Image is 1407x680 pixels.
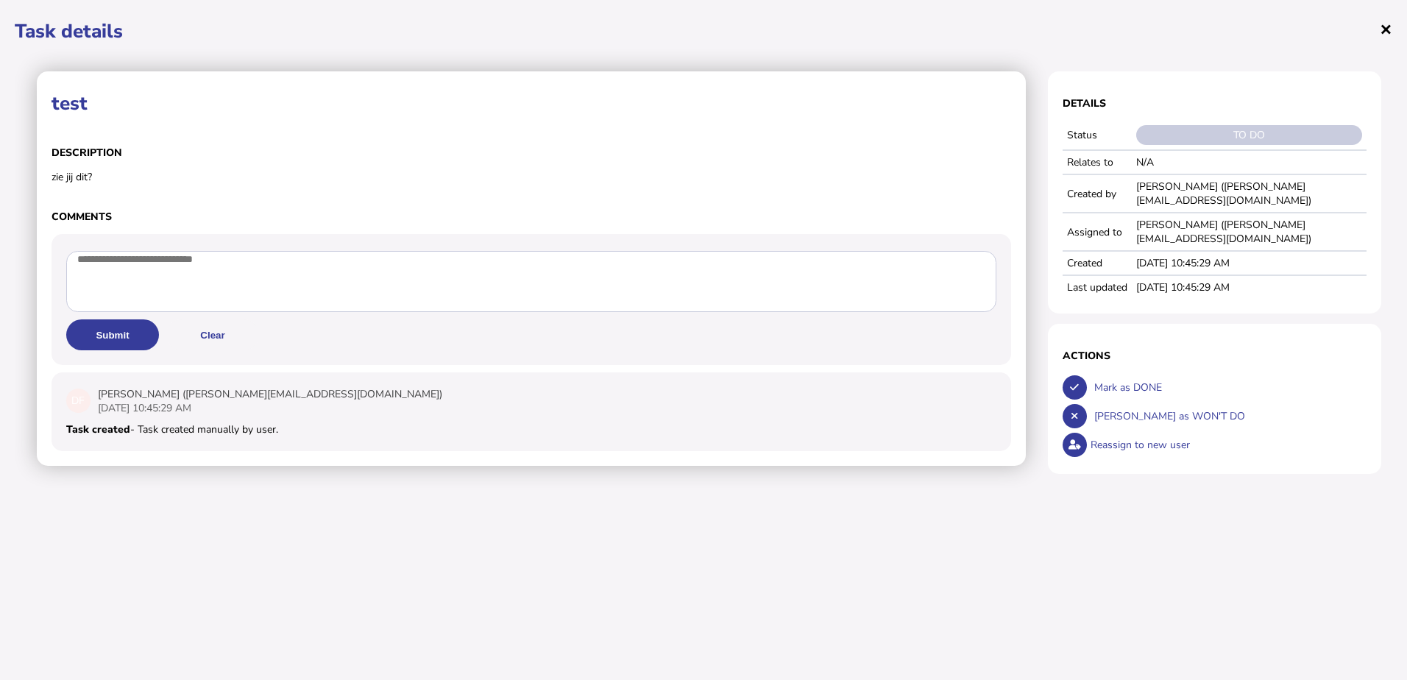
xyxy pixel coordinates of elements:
div: DF [66,389,91,413]
span: × [1380,15,1392,43]
button: Submit [66,319,159,350]
h1: Actions [1063,349,1367,363]
td: Last updated [1063,275,1132,299]
td: N/A [1132,150,1367,174]
td: [DATE] 10:45:29 AM [1132,251,1367,275]
td: [DATE] 10:45:29 AM [1132,275,1367,299]
td: Status [1063,121,1132,150]
app-user-presentation: [PERSON_NAME] ([PERSON_NAME][EMAIL_ADDRESS][DOMAIN_NAME]) [98,387,442,401]
b: Task created [66,422,130,436]
div: Mark as DONE [1091,373,1367,402]
h3: Comments [52,210,1011,224]
div: TO DO [1136,125,1362,145]
div: [PERSON_NAME] as WON'T DO [1091,402,1367,431]
td: Created by [1063,174,1132,213]
h1: Task details [15,18,1392,44]
div: Reassign to new user [1087,431,1367,459]
td: Created [1063,251,1132,275]
h3: Description [52,146,1011,160]
td: Relates to [1063,150,1132,174]
div: zie jij dit? [52,170,1011,184]
div: - Task created manually by user. [66,422,996,436]
td: [PERSON_NAME] ([PERSON_NAME][EMAIL_ADDRESS][DOMAIN_NAME]) [1132,174,1367,213]
td: [PERSON_NAME] ([PERSON_NAME][EMAIL_ADDRESS][DOMAIN_NAME]) [1132,213,1367,251]
button: Clear [166,319,259,350]
div: [DATE] 10:45:29 AM [98,401,442,415]
h1: Details [1063,96,1367,110]
td: Assigned to [1063,213,1132,251]
h1: test [52,91,1011,116]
